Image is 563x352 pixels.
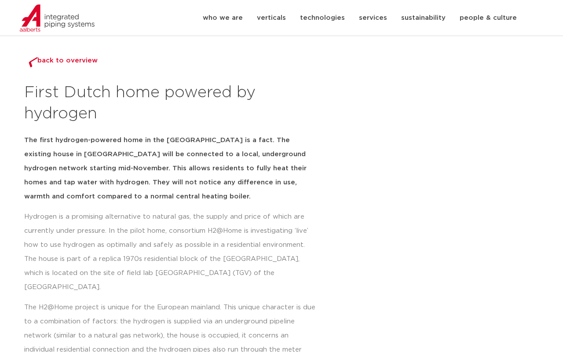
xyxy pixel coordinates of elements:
a: back to overview [25,57,101,68]
h2: First Dutch home powered by hydrogen [24,82,318,125]
p: Hydrogen is a promising alternative to natural gas, the supply and price of which are currently u... [24,210,318,294]
strong: The first hydrogen-powered home in the [GEOGRAPHIC_DATA] is a fact. The existing house in [GEOGRA... [24,137,307,200]
span: back to overview [37,57,98,68]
